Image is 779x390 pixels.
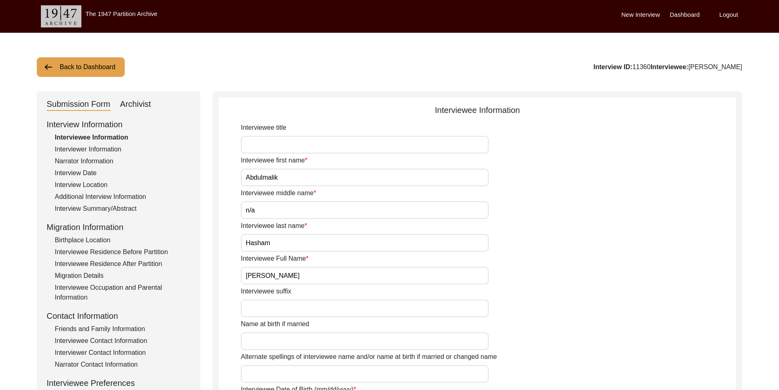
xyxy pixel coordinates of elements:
label: Interviewee suffix [241,286,291,296]
div: Interview Date [55,168,191,178]
label: Interviewee first name [241,156,308,165]
label: Interviewee middle name [241,188,316,198]
label: New Interview [622,10,660,20]
div: Migration Information [47,221,191,233]
div: Archivist [120,98,151,111]
div: Interviewee Preferences [47,377,191,389]
div: Interviewer Information [55,144,191,154]
label: Alternate spellings of interviewee name and/or name at birth if married or changed name [241,352,497,362]
label: Interviewee title [241,123,286,133]
div: Narrator Information [55,156,191,166]
label: Interviewee Full Name [241,254,308,264]
div: Friends and Family Information [55,324,191,334]
div: Interviewee Information [219,104,736,116]
b: Interviewee: [651,63,688,70]
div: Birthplace Location [55,235,191,245]
div: 11360 [PERSON_NAME] [593,62,742,72]
label: Logout [719,10,738,20]
div: Submission Form [47,98,110,111]
b: Interview ID: [593,63,632,70]
img: arrow-left.png [43,62,53,72]
div: Narrator Contact Information [55,360,191,370]
div: Interviewee Occupation and Parental Information [55,283,191,302]
div: Interviewee Residence After Partition [55,259,191,269]
div: Contact Information [47,310,191,322]
label: Interviewee last name [241,221,307,231]
div: Interviewee Information [55,133,191,142]
div: Interviewer Contact Information [55,348,191,358]
label: Name at birth if married [241,319,309,329]
div: Migration Details [55,271,191,281]
img: header-logo.png [41,5,81,27]
div: Interviewee Residence Before Partition [55,247,191,257]
div: Additional Interview Information [55,192,191,202]
label: Dashboard [670,10,700,20]
button: Back to Dashboard [37,57,125,77]
div: Interviewee Contact Information [55,336,191,346]
div: Interview Information [47,118,191,131]
div: Interview Summary/Abstract [55,204,191,214]
div: Interview Location [55,180,191,190]
label: The 1947 Partition Archive [85,10,157,17]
